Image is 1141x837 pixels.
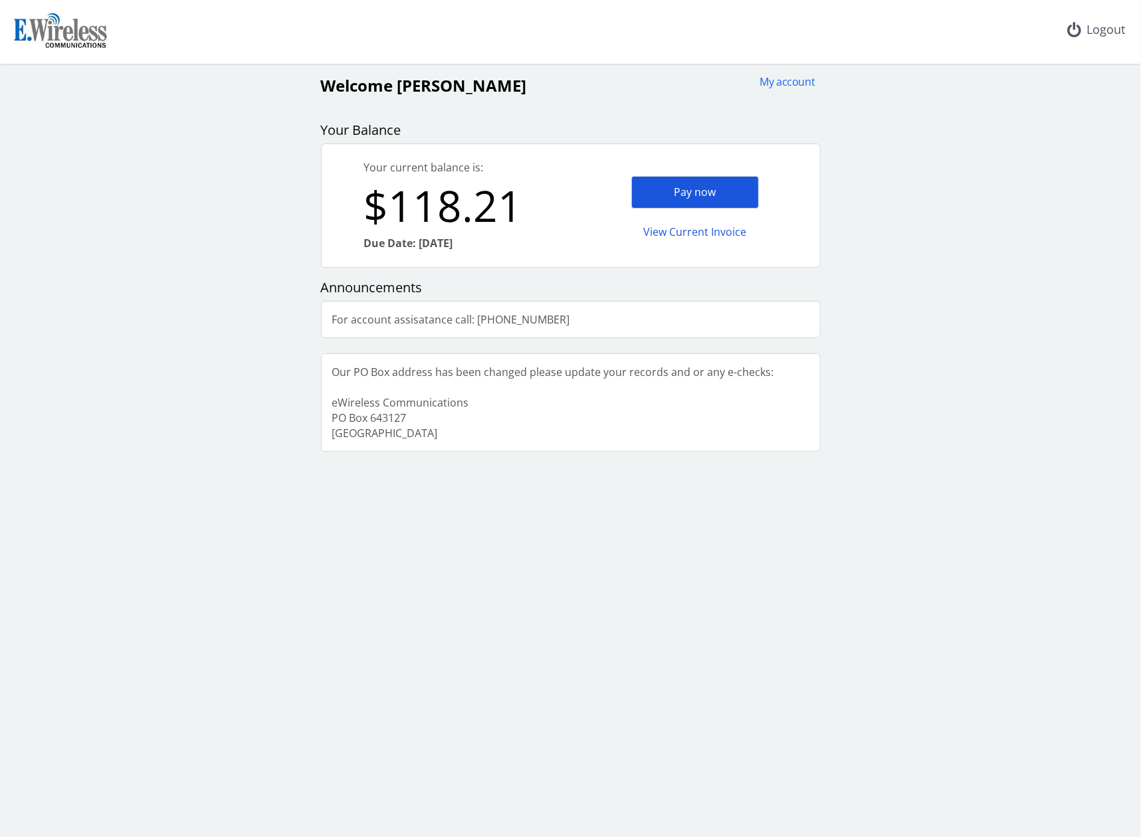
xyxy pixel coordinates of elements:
[631,176,759,209] div: Pay now
[322,354,785,451] div: Our PO Box address has been changed please update your records and or any e-checks: eWireless Com...
[321,278,423,296] span: Announcements
[321,74,393,96] span: Welcome
[631,217,759,248] div: View Current Invoice
[752,74,815,90] div: My account
[321,121,401,139] span: Your Balance
[397,74,527,96] span: [PERSON_NAME]
[364,160,571,175] div: Your current balance is:
[322,302,581,338] div: For account assisatance call: [PHONE_NUMBER]
[364,175,571,236] div: $118.21
[364,236,571,251] div: Due Date: [DATE]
